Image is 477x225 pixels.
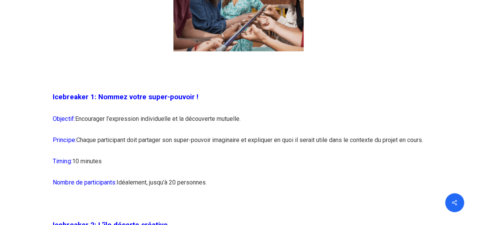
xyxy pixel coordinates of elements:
[53,178,116,186] span: Nombre de participants:
[53,93,198,101] span: Icebreaker 1: Nommez votre super-pouvoir !
[53,136,76,143] span: Principe:
[53,176,424,197] p: Idéalement, jusqu’à 20 personnes.
[53,112,424,134] p: Encourager l’expression individuelle et la découverte mutuelle.
[53,157,72,164] span: Timing:
[53,155,424,176] p: 10 minutes
[53,134,424,155] p: Chaque participant doit partager son super-pouvoir imaginaire et expliquer en quoi il serait util...
[53,115,75,122] span: Objectif:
